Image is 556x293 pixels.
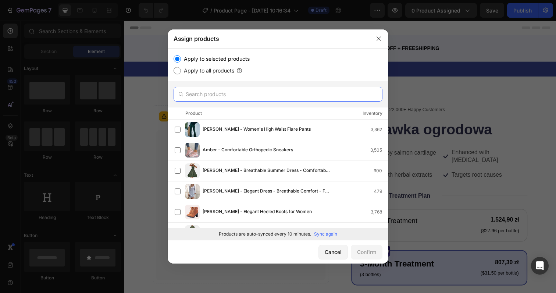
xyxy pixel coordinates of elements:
[219,231,311,237] p: Products are auto-synced every 10 minutes.
[374,188,388,195] div: 479
[241,231,271,240] p: Most Popular
[531,257,549,275] div: Open Intercom Messenger
[241,256,317,263] p: (3 bottles)
[224,25,441,32] p: Limited time:30% OFF + FREESHIPPING
[168,23,174,30] div: 00
[241,242,317,255] p: 3-Month Treatment
[206,30,212,33] p: SEC
[243,154,315,162] p: Infused with herbal extracts
[371,208,388,216] div: 3,768
[240,200,300,210] p: 6-Month Treatment
[185,110,202,117] div: Product
[203,126,311,134] span: [PERSON_NAME] - Women's High Waist Flare Pants
[357,248,376,256] div: Confirm
[203,146,293,154] span: Amber - Comfortable Orthopedic Sneakers
[181,66,234,75] label: Apply to all products
[185,163,200,178] img: product-img
[185,205,200,219] img: product-img
[206,23,212,30] div: 17
[163,93,185,99] span: Add image
[203,167,331,175] span: [PERSON_NAME] - Breathable Summer Dress - Comfortable Fit for Women
[370,146,388,154] div: 3,505
[318,245,348,260] button: Cancel
[168,29,369,48] div: Assign products
[187,30,193,33] p: MIN
[185,225,200,240] img: product-img
[49,93,201,106] span: sync data
[325,248,342,256] div: Cancel
[364,255,403,261] p: ($31.50 per bottle)
[185,143,200,158] img: product-img
[185,122,200,137] img: product-img
[314,231,337,237] p: Sync again
[185,184,200,199] img: product-img
[268,87,328,95] p: 122,000+ Happy Customers
[203,187,331,195] span: [PERSON_NAME] - Elegant Dress - Breathable Comfort - For Women
[335,154,386,162] p: Targets root causes
[174,87,382,102] input: Search products
[168,30,174,33] p: HRS
[49,93,203,107] p: Catch your customer's attention with attracted media.
[351,245,382,260] button: Confirm
[374,167,388,174] div: 900
[363,243,404,252] div: 807,30 zł
[203,208,312,216] span: [PERSON_NAME] - Elegant Heeled Boots for Women
[168,49,388,240] div: />
[187,23,193,30] div: 10
[371,126,388,133] div: 3,362
[1,46,441,53] p: 🎁 LIMITED TIME - HAIR DAY SALE 🎁
[363,110,382,117] div: Inventory
[181,54,250,63] label: Apply to selected products
[364,212,403,218] p: ($27.96 per bottle)
[49,93,201,106] span: or
[335,131,411,146] p: Enhanced with [MEDICAL_DATA]
[243,131,318,139] p: Powered by salmon cartilage
[240,211,300,219] p: (6 bottles)
[232,101,412,121] h1: Huśtawka ogrodowa
[364,199,404,208] div: 1.524,90 zł
[233,175,313,183] p: Choose Your Treatment Plan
